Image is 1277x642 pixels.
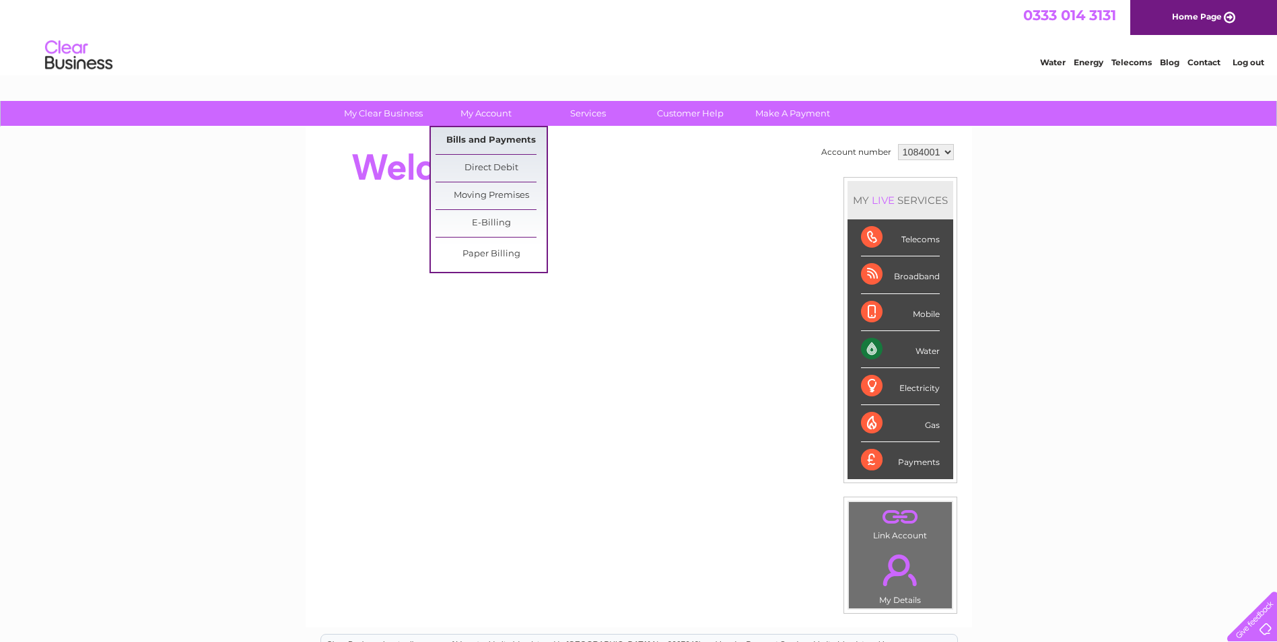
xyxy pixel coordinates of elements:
[737,101,848,126] a: Make A Payment
[848,501,953,544] td: Link Account
[852,546,948,594] a: .
[861,331,940,368] div: Water
[1074,57,1103,67] a: Energy
[861,219,940,256] div: Telecoms
[1160,57,1179,67] a: Blog
[430,101,541,126] a: My Account
[852,505,948,529] a: .
[1233,57,1264,67] a: Log out
[44,35,113,76] img: logo.png
[861,405,940,442] div: Gas
[436,241,547,268] a: Paper Billing
[861,368,940,405] div: Electricity
[848,181,953,219] div: MY SERVICES
[1040,57,1066,67] a: Water
[436,155,547,182] a: Direct Debit
[436,127,547,154] a: Bills and Payments
[861,256,940,293] div: Broadband
[436,182,547,209] a: Moving Premises
[635,101,746,126] a: Customer Help
[1111,57,1152,67] a: Telecoms
[818,141,895,164] td: Account number
[848,543,953,609] td: My Details
[861,294,940,331] div: Mobile
[328,101,439,126] a: My Clear Business
[321,7,957,65] div: Clear Business is a trading name of Verastar Limited (registered in [GEOGRAPHIC_DATA] No. 3667643...
[436,210,547,237] a: E-Billing
[532,101,644,126] a: Services
[1023,7,1116,24] a: 0333 014 3131
[861,442,940,478] div: Payments
[1187,57,1220,67] a: Contact
[869,194,897,207] div: LIVE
